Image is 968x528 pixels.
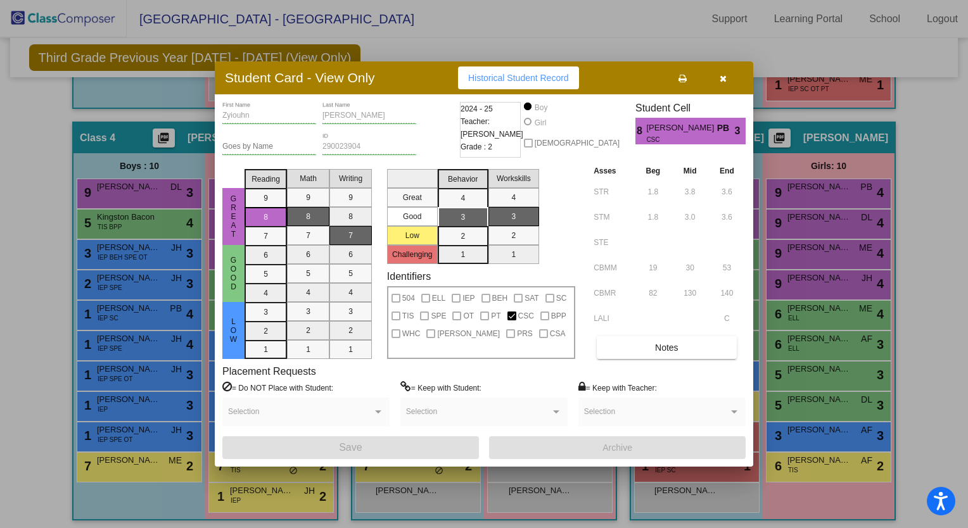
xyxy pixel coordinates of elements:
[400,381,481,394] label: = Keep with Student:
[387,270,431,282] label: Identifiers
[556,291,567,306] span: SC
[492,291,508,306] span: BEH
[339,442,362,453] span: Save
[672,164,708,178] th: Mid
[489,436,746,459] button: Archive
[402,326,421,341] span: WHC
[602,443,632,453] span: Archive
[551,308,566,324] span: BPP
[597,336,736,359] button: Notes
[491,308,500,324] span: PT
[228,317,239,344] span: Low
[461,115,523,141] span: Teacher: [PERSON_NAME]
[594,182,631,201] input: assessment
[708,164,746,178] th: End
[222,436,479,459] button: Save
[578,381,657,394] label: = Keep with Teacher:
[228,194,239,239] span: Great
[402,308,414,324] span: TIS
[461,103,493,115] span: 2024 - 25
[646,135,708,144] span: CSC
[463,308,474,324] span: OT
[594,208,631,227] input: assessment
[735,123,746,139] span: 3
[594,284,631,303] input: assessment
[517,326,533,341] span: PRS
[635,123,646,139] span: 8
[635,102,746,114] h3: Student Cell
[655,343,678,353] span: Notes
[634,164,672,178] th: Beg
[518,308,534,324] span: CSC
[717,122,735,135] span: PB
[222,142,316,151] input: goes by name
[594,309,631,328] input: assessment
[534,117,547,129] div: Girl
[462,291,474,306] span: IEP
[437,326,500,341] span: [PERSON_NAME]
[322,142,416,151] input: Enter ID
[431,308,446,324] span: SPE
[550,326,566,341] span: CSA
[225,70,375,85] h3: Student Card - View Only
[432,291,445,306] span: ELL
[590,164,634,178] th: Asses
[402,291,415,306] span: 504
[525,291,538,306] span: SAT
[594,258,631,277] input: assessment
[458,66,579,89] button: Historical Student Record
[534,102,548,113] div: Boy
[222,365,316,377] label: Placement Requests
[222,381,333,394] label: = Do NOT Place with Student:
[228,256,239,291] span: Good
[461,141,492,153] span: Grade : 2
[468,73,569,83] span: Historical Student Record
[535,135,620,151] span: [DEMOGRAPHIC_DATA]
[646,122,716,135] span: [PERSON_NAME]
[594,233,631,252] input: assessment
